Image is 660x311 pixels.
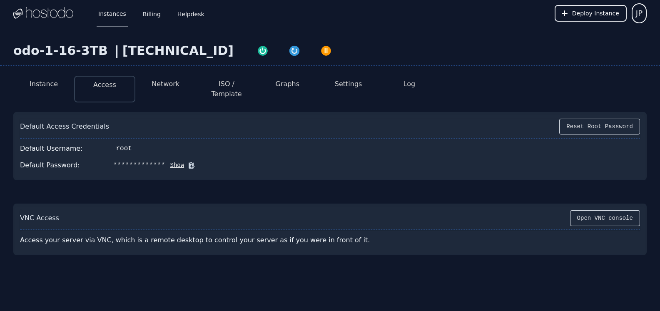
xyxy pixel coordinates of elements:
div: odo-1-16-3TB [13,43,111,58]
img: Logo [13,7,73,20]
button: Deploy Instance [555,5,627,22]
button: Graphs [276,79,299,89]
div: [TECHNICAL_ID] [122,43,234,58]
button: User menu [632,3,647,23]
button: Power On [247,43,279,57]
button: Access [93,80,116,90]
span: JP [636,7,643,19]
span: Deploy Instance [572,9,619,17]
div: Default Access Credentials [20,122,109,132]
div: | [111,43,122,58]
img: Restart [289,45,300,57]
img: Power Off [320,45,332,57]
button: Settings [335,79,362,89]
button: Instance [30,79,58,89]
div: Default Password: [20,160,80,170]
div: Access your server via VNC, which is a remote desktop to control your server as if you were in fr... [20,232,393,249]
button: Show [165,161,184,169]
button: Power Off [310,43,342,57]
button: ISO / Template [203,79,250,99]
button: Network [152,79,179,89]
button: Open VNC console [570,210,640,226]
img: Power On [257,45,269,57]
div: root [116,144,132,154]
div: VNC Access [20,213,59,223]
button: Reset Root Password [559,119,640,134]
button: Restart [279,43,310,57]
button: Log [403,79,416,89]
div: Default Username: [20,144,83,154]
